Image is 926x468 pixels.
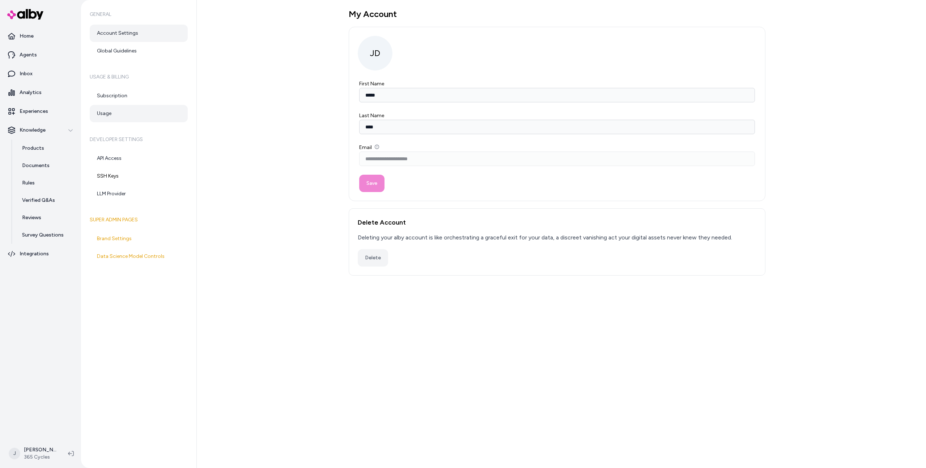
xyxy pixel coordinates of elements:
h6: Developer Settings [90,129,188,150]
p: Home [20,33,34,40]
p: Products [22,145,44,152]
a: API Access [90,150,188,167]
p: Inbox [20,70,33,77]
button: Knowledge [3,122,78,139]
a: LLM Provider [90,185,188,203]
label: Email [359,144,379,150]
h6: Usage & Billing [90,67,188,87]
h1: My Account [349,9,765,20]
p: [PERSON_NAME] [24,446,56,454]
label: Last Name [359,112,384,119]
a: Products [15,140,78,157]
a: Data Science Model Controls [90,248,188,265]
a: Integrations [3,245,78,263]
a: Rules [15,174,78,192]
span: 365 Cycles [24,454,56,461]
a: Global Guidelines [90,42,188,60]
a: Subscription [90,87,188,105]
a: Reviews [15,209,78,226]
h2: Delete Account [358,217,756,227]
p: Knowledge [20,127,46,134]
a: Survey Questions [15,226,78,244]
p: Analytics [20,89,42,96]
p: Survey Questions [22,231,64,239]
p: Verified Q&As [22,197,55,204]
p: Experiences [20,108,48,115]
a: SSH Keys [90,167,188,185]
p: Integrations [20,250,49,258]
a: Analytics [3,84,78,101]
h6: Super Admin Pages [90,210,188,230]
div: Deleting your alby account is like orchestrating a graceful exit for your data, a discreet vanish... [358,233,732,242]
a: Usage [90,105,188,122]
img: alby Logo [7,9,43,20]
a: Inbox [3,65,78,82]
a: Brand Settings [90,230,188,247]
p: Agents [20,51,37,59]
button: Email [375,145,379,149]
span: J [9,448,20,459]
a: Documents [15,157,78,174]
a: Account Settings [90,25,188,42]
p: Documents [22,162,50,169]
button: Delete [358,249,388,267]
label: First Name [359,81,384,87]
a: Verified Q&As [15,192,78,209]
a: Home [3,27,78,45]
span: JD [358,36,392,71]
a: Agents [3,46,78,64]
p: Reviews [22,214,41,221]
a: Experiences [3,103,78,120]
p: Rules [22,179,35,187]
button: J[PERSON_NAME]365 Cycles [4,442,62,465]
h6: General [90,4,188,25]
